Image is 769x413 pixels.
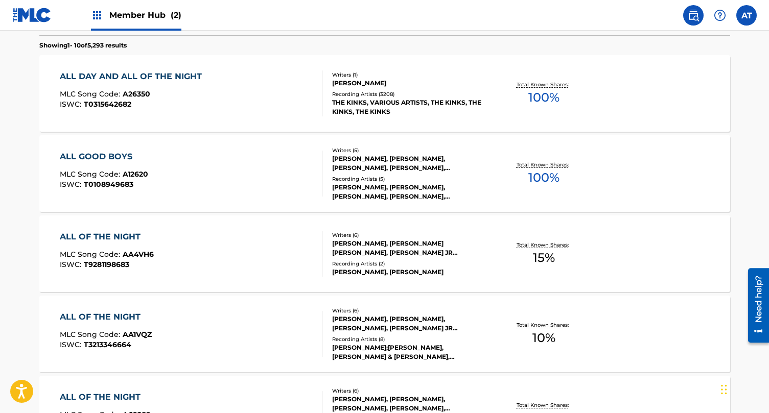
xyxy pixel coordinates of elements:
div: Recording Artists ( 3208 ) [332,90,486,98]
div: Writers ( 6 ) [332,231,486,239]
div: Writers ( 1 ) [332,71,486,79]
span: 100 % [528,168,560,187]
a: ALL GOOD BOYSMLC Song Code:A12620ISWC:T0108949683Writers (5)[PERSON_NAME], [PERSON_NAME], [PERSON... [39,135,730,212]
img: help [714,9,726,21]
span: AA1VQZ [123,330,152,339]
span: T3213346664 [84,340,131,349]
div: Writers ( 5 ) [332,147,486,154]
div: ALL GOOD BOYS [60,151,148,163]
div: User Menu [736,5,757,26]
p: Total Known Shares: [517,241,571,249]
span: T0315642682 [84,100,131,109]
div: Recording Artists ( 2 ) [332,260,486,268]
span: (2) [171,10,181,20]
p: Showing 1 - 10 of 5,293 results [39,41,127,50]
div: [PERSON_NAME] [332,79,486,88]
span: T9281198683 [84,260,129,269]
iframe: Chat Widget [718,364,769,413]
div: ALL OF THE NIGHT [60,391,151,403]
a: ALL OF THE NIGHTMLC Song Code:AA1VQZISWC:T3213346664Writers (6)[PERSON_NAME], [PERSON_NAME], [PER... [39,296,730,372]
span: ISWC : [60,100,84,109]
div: Help [710,5,730,26]
span: MLC Song Code : [60,330,123,339]
span: 15 % [533,249,555,267]
img: Top Rightsholders [91,9,103,21]
p: Total Known Shares: [517,161,571,168]
span: 10 % [532,329,555,347]
span: AA4VH6 [123,250,154,259]
div: ALL OF THE NIGHT [60,231,154,243]
span: Member Hub [109,9,181,21]
div: [PERSON_NAME], [PERSON_NAME], [PERSON_NAME], [PERSON_NAME], [PERSON_NAME] [332,183,486,201]
iframe: Resource Center [740,264,769,347]
div: [PERSON_NAME], [PERSON_NAME], [PERSON_NAME], [PERSON_NAME] JR [PERSON_NAME], [PERSON_NAME], [PERS... [332,314,486,333]
span: T0108949683 [84,180,133,189]
img: search [687,9,700,21]
div: Writers ( 6 ) [332,307,486,314]
span: MLC Song Code : [60,250,123,259]
div: Recording Artists ( 8 ) [332,335,486,343]
img: MLC Logo [12,8,52,22]
div: [PERSON_NAME];[PERSON_NAME], [PERSON_NAME] & [PERSON_NAME], [PERSON_NAME];[PERSON_NAME], [PERSON_... [332,343,486,361]
div: Drag [721,374,727,405]
div: [PERSON_NAME], [PERSON_NAME], [PERSON_NAME], [PERSON_NAME], [PERSON_NAME], [PERSON_NAME] JR [PERS... [332,395,486,413]
span: A26350 [123,89,150,99]
div: Writers ( 6 ) [332,387,486,395]
span: ISWC : [60,340,84,349]
span: MLC Song Code : [60,89,123,99]
span: ISWC : [60,180,84,189]
div: Recording Artists ( 5 ) [332,175,486,183]
span: 100 % [528,88,560,107]
div: [PERSON_NAME], [PERSON_NAME] [332,268,486,277]
div: [PERSON_NAME], [PERSON_NAME] [PERSON_NAME], [PERSON_NAME] JR [PERSON_NAME] [PERSON_NAME] [PERSON_... [332,239,486,257]
p: Total Known Shares: [517,401,571,409]
span: A12620 [123,169,148,179]
a: ALL DAY AND ALL OF THE NIGHTMLC Song Code:A26350ISWC:T0315642682Writers (1)[PERSON_NAME]Recording... [39,55,730,132]
a: ALL OF THE NIGHTMLC Song Code:AA4VH6ISWC:T9281198683Writers (6)[PERSON_NAME], [PERSON_NAME] [PERS... [39,215,730,292]
span: ISWC : [60,260,84,269]
div: ALL DAY AND ALL OF THE NIGHT [60,70,207,83]
div: THE KINKS, VARIOUS ARTISTS, THE KINKS, THE KINKS, THE KINKS [332,98,486,116]
p: Total Known Shares: [517,321,571,329]
p: Total Known Shares: [517,81,571,88]
a: Public Search [683,5,704,26]
div: ALL OF THE NIGHT [60,311,152,323]
span: MLC Song Code : [60,169,123,179]
div: [PERSON_NAME], [PERSON_NAME], [PERSON_NAME], [PERSON_NAME], [PERSON_NAME] [332,154,486,173]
